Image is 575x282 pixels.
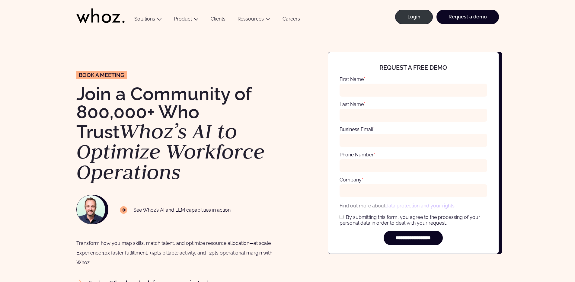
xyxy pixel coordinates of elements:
[340,152,375,158] label: Phone Number
[76,85,282,182] h1: Join a Community of 800,000+ Who Trust
[120,206,231,214] p: See Whoz’s AI and LLM capabilities in action
[232,16,276,24] button: Ressources
[276,16,306,24] a: Careers
[340,76,365,82] label: First Name
[340,127,375,132] label: Business Email
[347,64,480,71] h4: Request a free demo
[76,118,265,185] em: Whoz’s AI to Optimize Workforce Operations
[77,195,105,224] img: NAWROCKI-Thomas.jpg
[385,203,455,209] a: data protection and your rights
[79,72,124,78] span: Book a meeting
[168,16,205,24] button: Product
[205,16,232,24] a: Clients
[340,202,487,210] p: Find out more about .
[238,16,264,22] a: Ressources
[340,177,363,183] label: Company
[436,10,499,24] a: Request a demo
[76,239,282,268] div: Transform how you map skills, match talent, and optimize resource allocation—at scale. Experience...
[395,10,433,24] a: Login
[340,215,343,219] input: By submitting this form, you agree to the processing of your personal data in order to deal with ...
[340,214,480,226] span: By submitting this form, you agree to the processing of your personal data in order to deal with ...
[128,16,168,24] button: Solutions
[340,101,365,107] label: Last Name
[174,16,192,22] a: Product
